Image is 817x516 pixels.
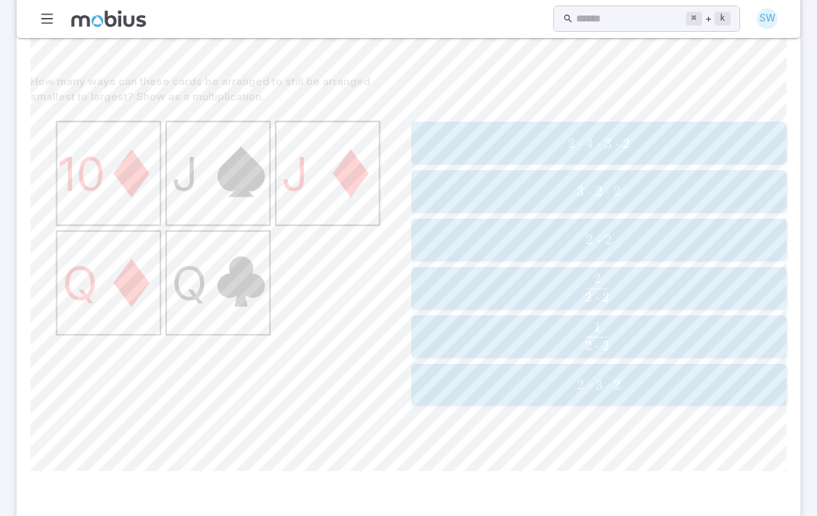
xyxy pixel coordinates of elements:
[597,135,601,152] span: ⋅
[757,8,778,29] div: SW
[686,10,730,27] div: +
[597,231,601,248] span: ⋅
[586,231,593,248] span: 2
[606,183,610,200] span: ⋅
[579,135,583,152] span: ⋅
[595,183,603,200] span: 2
[615,135,619,152] span: ⋅
[595,376,603,394] span: 3
[588,376,592,394] span: ⋅
[30,74,406,104] p: How many ways can these cards be arranged to still be arranged smallest to largest? Show as a mul...
[604,135,612,152] span: 3
[613,183,621,200] span: 2
[568,135,575,152] span: 2
[57,145,105,201] text: 10
[172,145,198,201] text: J
[593,318,601,335] span: 1
[172,255,207,311] text: Q
[282,145,308,201] text: J
[604,231,612,248] span: 2
[577,376,584,394] span: 2
[613,376,621,394] span: 2
[586,135,593,152] span: 4
[577,183,584,200] span: 3
[715,12,730,26] kbd: k
[593,270,601,286] span: 2
[609,274,611,293] span: ​
[686,12,702,26] kbd: ⌘
[588,183,592,200] span: ⋅
[62,255,98,311] text: Q
[622,135,630,152] span: 2
[609,322,611,341] span: ​
[606,376,610,394] span: ⋅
